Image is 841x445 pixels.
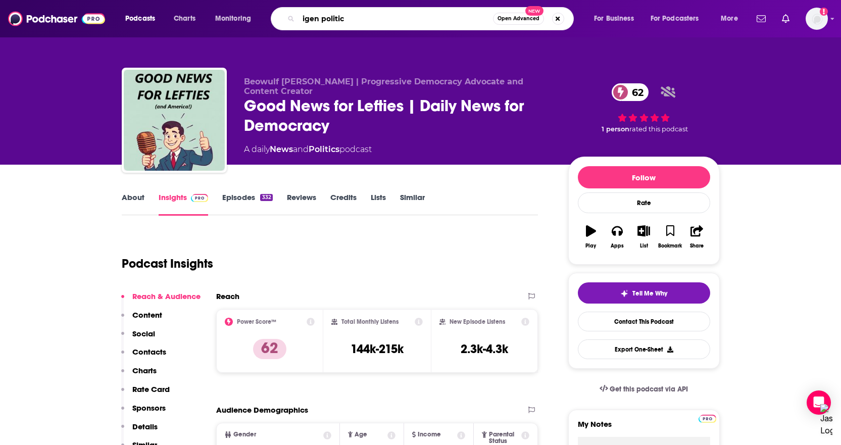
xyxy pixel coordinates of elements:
[578,166,710,188] button: Follow
[118,11,168,27] button: open menu
[253,339,286,359] p: 62
[525,6,543,16] span: New
[578,219,604,255] button: Play
[309,144,339,154] a: Politics
[233,431,256,438] span: Gender
[622,83,649,101] span: 62
[753,10,770,27] a: Show notifications dropdown
[568,77,720,139] div: 62 1 personrated this podcast
[699,413,716,423] a: Pro website
[132,403,166,413] p: Sponsors
[122,256,213,271] h1: Podcast Insights
[208,11,264,27] button: open menu
[299,11,493,27] input: Search podcasts, credits, & more...
[489,431,520,444] span: Parental Status
[493,13,544,25] button: Open AdvancedNew
[806,8,828,30] img: User Profile
[658,243,682,249] div: Bookmark
[132,347,166,357] p: Contacts
[450,318,505,325] h2: New Episode Listens
[418,431,441,438] span: Income
[578,282,710,304] button: tell me why sparkleTell Me Why
[216,405,308,415] h2: Audience Demographics
[159,192,209,216] a: InsightsPodchaser Pro
[699,415,716,423] img: Podchaser Pro
[632,289,667,298] span: Tell Me Why
[629,125,688,133] span: rated this podcast
[585,243,596,249] div: Play
[355,431,367,438] span: Age
[820,8,828,16] svg: Add a profile image
[121,310,162,329] button: Content
[191,194,209,202] img: Podchaser Pro
[280,7,583,30] div: Search podcasts, credits, & more...
[594,12,634,26] span: For Business
[714,11,751,27] button: open menu
[121,403,166,422] button: Sponsors
[121,329,155,348] button: Social
[690,243,704,249] div: Share
[8,9,105,28] img: Podchaser - Follow, Share and Rate Podcasts
[132,291,201,301] p: Reach & Audience
[270,144,293,154] a: News
[124,70,225,171] img: Good News for Lefties | Daily News for Democracy
[132,366,157,375] p: Charts
[132,310,162,320] p: Content
[806,8,828,30] button: Show profile menu
[293,144,309,154] span: and
[121,422,158,440] button: Details
[121,366,157,384] button: Charts
[620,289,628,298] img: tell me why sparkle
[351,341,404,357] h3: 144k-215k
[591,377,697,402] a: Get this podcast via API
[644,11,714,27] button: open menu
[657,219,683,255] button: Bookmark
[602,125,629,133] span: 1 person
[807,390,831,415] div: Open Intercom Messenger
[610,385,688,393] span: Get this podcast via API
[132,329,155,338] p: Social
[630,219,657,255] button: List
[122,192,144,216] a: About
[121,384,170,403] button: Rate Card
[216,291,239,301] h2: Reach
[683,219,710,255] button: Share
[721,12,738,26] span: More
[604,219,630,255] button: Apps
[132,384,170,394] p: Rate Card
[612,83,649,101] a: 62
[215,12,251,26] span: Monitoring
[578,339,710,359] button: Export One-Sheet
[174,12,195,26] span: Charts
[640,243,648,249] div: List
[578,192,710,213] div: Rate
[222,192,272,216] a: Episodes332
[778,10,794,27] a: Show notifications dropdown
[578,419,710,437] label: My Notes
[132,422,158,431] p: Details
[121,291,201,310] button: Reach & Audience
[498,16,539,21] span: Open Advanced
[121,347,166,366] button: Contacts
[611,243,624,249] div: Apps
[244,143,372,156] div: A daily podcast
[167,11,202,27] a: Charts
[461,341,508,357] h3: 2.3k-4.3k
[330,192,357,216] a: Credits
[237,318,276,325] h2: Power Score™
[587,11,647,27] button: open menu
[400,192,425,216] a: Similar
[244,77,523,96] span: Beowulf [PERSON_NAME] | Progressive Democracy Advocate and Content Creator
[651,12,699,26] span: For Podcasters
[806,8,828,30] span: Logged in as RebRoz5
[371,192,386,216] a: Lists
[287,192,316,216] a: Reviews
[341,318,399,325] h2: Total Monthly Listens
[578,312,710,331] a: Contact This Podcast
[125,12,155,26] span: Podcasts
[260,194,272,201] div: 332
